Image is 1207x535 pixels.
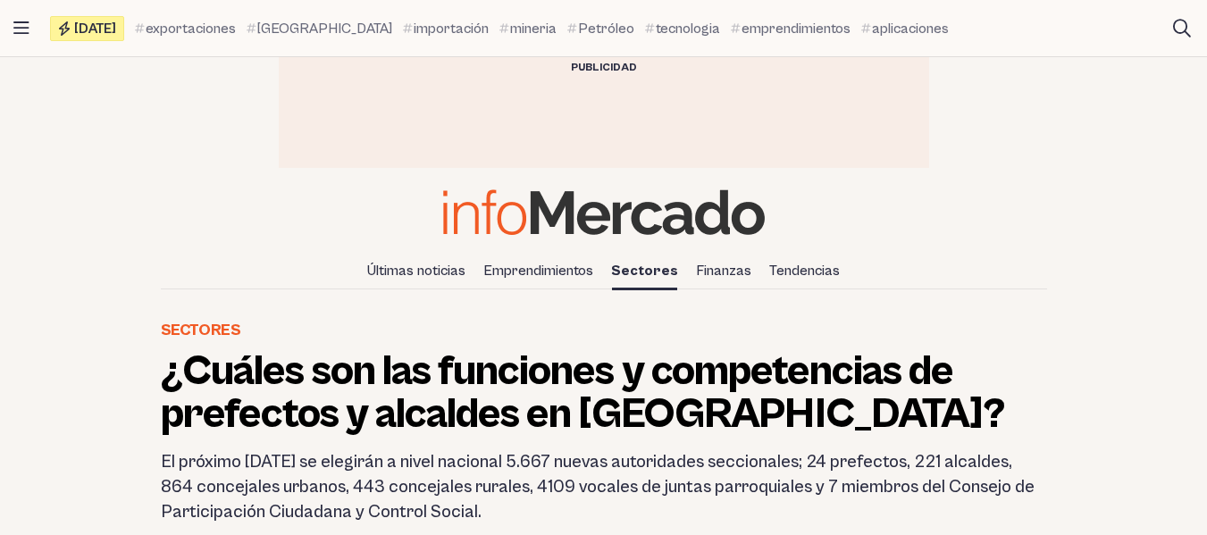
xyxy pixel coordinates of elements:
[656,18,720,39] span: tecnologia
[861,18,949,39] a: aplicaciones
[762,255,847,286] a: Tendencias
[161,450,1047,525] h2: El próximo [DATE] se elegirán a nivel nacional 5.667 nuevas autoridades seccionales; 24 prefectos...
[578,18,634,39] span: Petróleo
[403,18,489,39] a: importación
[689,255,759,286] a: Finanzas
[510,18,557,39] span: mineria
[742,18,851,39] span: emprendimientos
[731,18,851,39] a: emprendimientos
[872,18,949,39] span: aplicaciones
[476,255,600,286] a: Emprendimientos
[443,189,765,235] img: Infomercado Ecuador logo
[161,318,241,343] a: Sectores
[279,57,929,79] div: Publicidad
[604,255,685,286] a: Sectores
[567,18,634,39] a: Petróleo
[257,18,392,39] span: [GEOGRAPHIC_DATA]
[247,18,392,39] a: [GEOGRAPHIC_DATA]
[360,255,473,286] a: Últimas noticias
[135,18,236,39] a: exportaciones
[74,21,116,36] span: [DATE]
[146,18,236,39] span: exportaciones
[499,18,557,39] a: mineria
[161,350,1047,436] h1: ¿Cuáles son las funciones y competencias de prefectos y alcaldes en [GEOGRAPHIC_DATA]?
[414,18,489,39] span: importación
[645,18,720,39] a: tecnologia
